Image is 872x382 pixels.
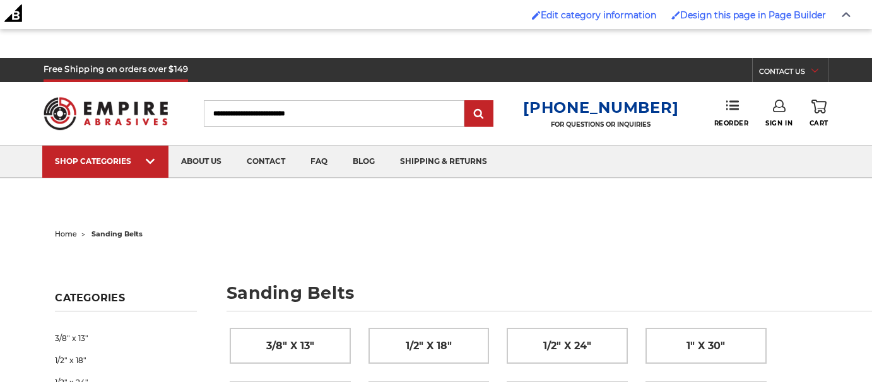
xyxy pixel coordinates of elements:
img: Enabled brush for page builder edit. [671,11,680,20]
a: Enabled brush for category edit Edit category information [526,3,663,27]
span: 3/8" x 13" [266,335,314,357]
span: 1" x 30" [686,335,725,357]
a: faq [298,146,340,178]
span: 1/2" x 24" [543,335,591,357]
span: sanding belts [91,229,143,238]
img: Close Admin Bar [842,12,851,18]
img: Empire Abrasives [44,89,168,137]
a: 1/2" x 24" [507,328,627,363]
a: 1/2" x 18" [55,349,197,371]
a: contact [234,146,298,178]
a: [PHONE_NUMBER] [523,98,678,117]
a: 3/8" x 13" [55,327,197,349]
img: Enabled brush for category edit [532,11,541,20]
a: 3/8" x 13" [230,328,350,363]
span: Reorder [714,119,749,127]
a: 1/2" x 18" [369,328,489,363]
h5: Free Shipping on orders over $149 [44,58,188,82]
p: FOR QUESTIONS OR INQUIRIES [523,120,678,129]
span: Design this page in Page Builder [680,9,826,21]
a: shipping & returns [387,146,500,178]
a: Enabled brush for page builder edit. Design this page in Page Builder [665,3,832,27]
input: Submit [466,101,492,127]
span: Edit category information [541,9,656,21]
span: Sign In [765,119,792,127]
h5: Categories [55,292,197,311]
a: Reorder [714,100,749,127]
div: SHOP CATEGORIES [55,156,156,166]
span: 1/2" x 18" [406,335,452,357]
a: Cart [810,100,828,127]
a: home [55,229,77,238]
a: blog [340,146,387,178]
a: about us [168,146,234,178]
a: 1" x 30" [646,328,766,363]
a: CONTACT US [759,64,828,82]
span: Cart [810,119,828,127]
